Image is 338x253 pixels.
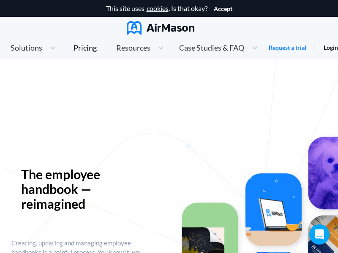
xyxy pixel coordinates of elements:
img: AirMason Logo [127,21,194,35]
div: Open Intercom Messenger [309,224,330,245]
a: Request a trial [269,43,306,52]
div: Pricing [74,44,97,51]
p: The employee handbook — reimagined [21,167,132,211]
span: Resources [116,44,150,51]
span: | [314,43,316,51]
button: Accept cookies [214,5,232,12]
span: Case Studies & FAQ [179,44,244,51]
span: Solutions [11,44,42,51]
a: Login [324,44,338,51]
a: Pricing [74,40,97,55]
a: cookies [147,5,169,12]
